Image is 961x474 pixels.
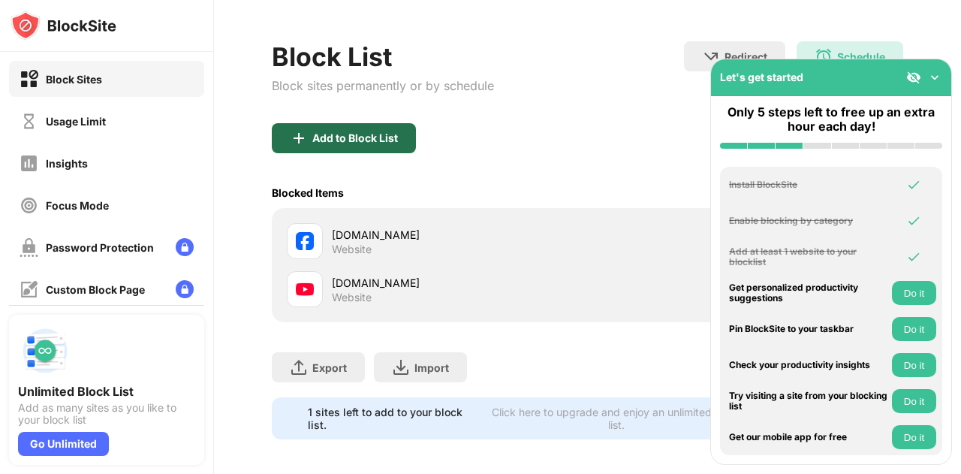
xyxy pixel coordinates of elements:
[729,360,888,370] div: Check your productivity insights
[46,115,106,128] div: Usage Limit
[892,281,936,305] button: Do it
[414,361,449,374] div: Import
[332,291,372,304] div: Website
[20,238,38,257] img: password-protection-off.svg
[906,70,921,85] img: eye-not-visible.svg
[20,70,38,89] img: block-on.svg
[46,73,102,86] div: Block Sites
[487,406,746,431] div: Click here to upgrade and enjoy an unlimited block list.
[46,241,154,254] div: Password Protection
[46,283,145,296] div: Custom Block Page
[892,353,936,377] button: Do it
[927,70,942,85] img: omni-setup-toggle.svg
[272,186,344,199] div: Blocked Items
[332,227,588,243] div: [DOMAIN_NAME]
[18,384,195,399] div: Unlimited Block List
[720,71,803,83] div: Let's get started
[272,78,494,93] div: Block sites permanently or by schedule
[46,157,88,170] div: Insights
[296,280,314,298] img: favicons
[729,432,888,442] div: Get our mobile app for free
[296,232,314,250] img: favicons
[18,432,109,456] div: Go Unlimited
[906,213,921,228] img: omni-check.svg
[720,105,942,134] div: Only 5 steps left to free up an extra hour each day!
[906,249,921,264] img: omni-check.svg
[20,112,38,131] img: time-usage-off.svg
[729,391,888,412] div: Try visiting a site from your blocking list
[46,199,109,212] div: Focus Mode
[729,282,888,304] div: Get personalized productivity suggestions
[18,324,72,378] img: push-block-list.svg
[729,246,888,268] div: Add at least 1 website to your blocklist
[20,280,38,299] img: customize-block-page-off.svg
[308,406,477,431] div: 1 sites left to add to your block list.
[312,361,347,374] div: Export
[312,132,398,144] div: Add to Block List
[892,389,936,413] button: Do it
[332,243,372,256] div: Website
[20,154,38,173] img: insights-off.svg
[20,196,38,215] img: focus-off.svg
[892,425,936,449] button: Do it
[729,216,888,226] div: Enable blocking by category
[176,238,194,256] img: lock-menu.svg
[837,50,885,63] div: Schedule
[892,317,936,341] button: Do it
[729,324,888,334] div: Pin BlockSite to your taskbar
[11,11,116,41] img: logo-blocksite.svg
[729,180,888,190] div: Install BlockSite
[272,41,494,72] div: Block List
[176,280,194,298] img: lock-menu.svg
[18,402,195,426] div: Add as many sites as you like to your block list
[332,275,588,291] div: [DOMAIN_NAME]
[906,177,921,192] img: omni-check.svg
[725,50,767,63] div: Redirect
